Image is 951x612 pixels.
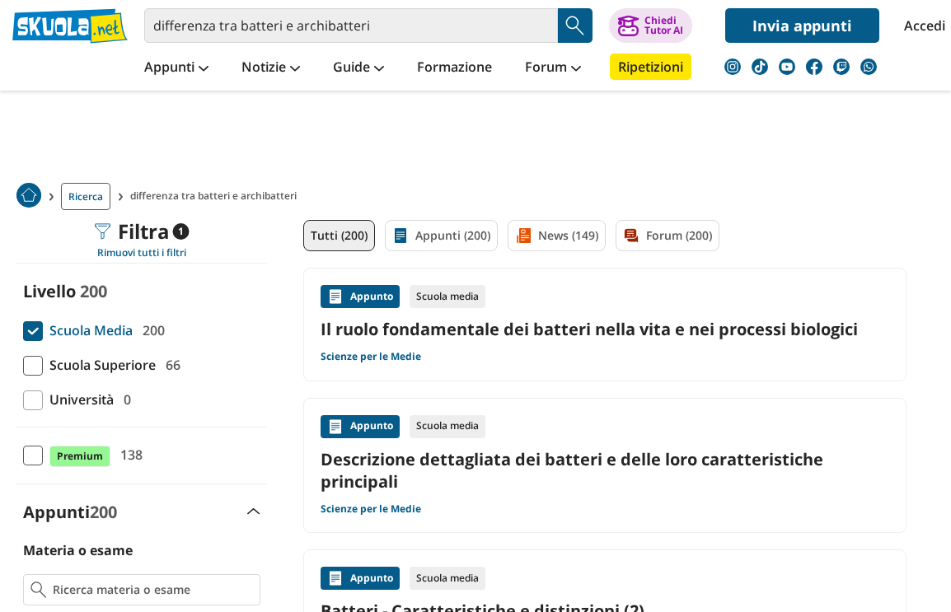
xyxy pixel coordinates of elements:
[30,582,46,598] img: Ricerca materia o esame
[616,220,719,251] a: Forum (200)
[327,570,344,586] img: Appunti contenuto
[644,16,683,35] div: Chiedi Tutor AI
[80,280,107,302] span: 200
[321,448,889,493] a: Descrizione dettagliata dei batteri e delle loro caratteristiche principali
[16,246,267,259] div: Rimuovi tutti i filtri
[508,220,606,251] a: News (149)
[392,227,409,244] img: Appunti filtro contenuto
[410,285,485,308] div: Scuola media
[327,288,344,305] img: Appunti contenuto
[779,58,795,75] img: youtube
[16,183,41,208] img: Home
[23,541,133,559] label: Materia o esame
[725,8,879,43] a: Invia appunti
[130,183,303,210] span: differenza tra batteri e archibatteri
[43,354,156,376] span: Scuola Superiore
[515,227,532,244] img: News filtro contenuto
[321,415,400,438] div: Appunto
[136,320,165,341] span: 200
[303,220,375,251] a: Tutti (200)
[410,415,485,438] div: Scuola media
[16,183,41,210] a: Home
[521,54,585,83] a: Forum
[43,389,114,410] span: Università
[904,8,939,43] a: Accedi
[95,220,190,243] div: Filtra
[385,220,498,251] a: Appunti (200)
[610,54,691,80] a: Ripetizioni
[833,58,850,75] img: twitch
[558,8,593,43] button: Search Button
[114,444,143,465] span: 138
[321,350,421,363] a: Scienze per le Medie
[144,8,558,43] input: Cerca appunti, riassunti o versioni
[321,285,400,308] div: Appunto
[61,183,110,210] a: Ricerca
[23,501,117,523] label: Appunti
[752,58,768,75] img: tiktok
[53,582,253,598] input: Ricerca materia o esame
[117,389,131,410] span: 0
[860,58,877,75] img: WhatsApp
[327,418,344,435] img: Appunti contenuto
[563,13,588,38] img: Cerca appunti, riassunti o versioni
[95,223,111,240] img: Filtra filtri mobile
[173,223,190,240] span: 1
[23,280,76,302] label: Livello
[49,446,110,467] span: Premium
[321,567,400,590] div: Appunto
[609,8,692,43] button: ChiediTutor AI
[140,54,213,83] a: Appunti
[724,58,741,75] img: instagram
[159,354,180,376] span: 66
[247,508,260,515] img: Apri e chiudi sezione
[806,58,822,75] img: facebook
[321,318,889,340] a: Il ruolo fondamentale dei batteri nella vita e nei processi biologici
[413,54,496,83] a: Formazione
[43,320,133,341] span: Scuola Media
[90,501,117,523] span: 200
[237,54,304,83] a: Notizie
[410,567,485,590] div: Scuola media
[329,54,388,83] a: Guide
[623,227,639,244] img: Forum filtro contenuto
[321,502,421,516] a: Scienze per le Medie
